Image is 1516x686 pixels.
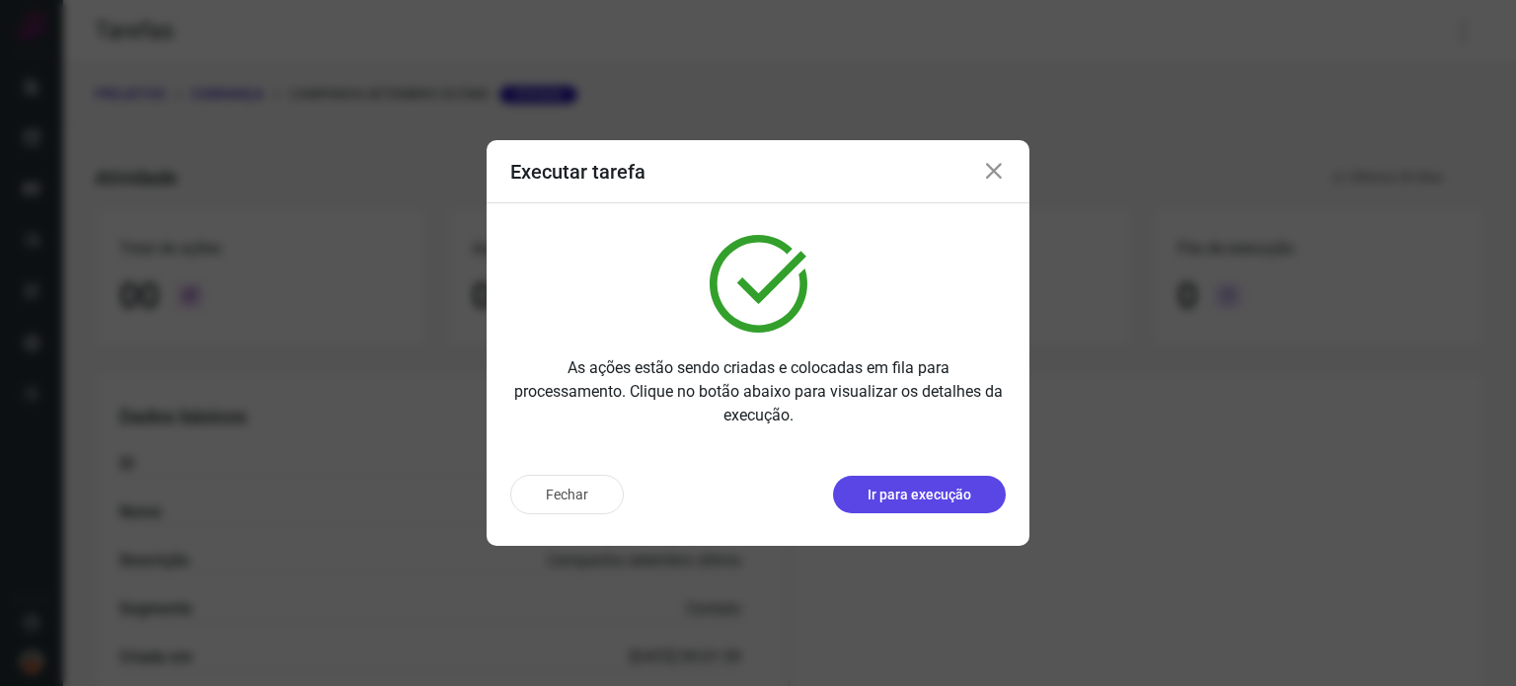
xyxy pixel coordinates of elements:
p: Ir para execução [868,485,971,505]
img: verified.svg [710,235,807,333]
p: As ações estão sendo criadas e colocadas em fila para processamento. Clique no botão abaixo para ... [510,356,1006,427]
h3: Executar tarefa [510,160,645,184]
button: Ir para execução [833,476,1006,513]
button: Fechar [510,475,624,514]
